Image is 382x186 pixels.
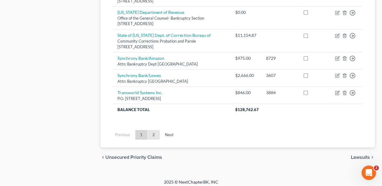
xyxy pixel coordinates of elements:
i: chevron_left [101,155,105,159]
th: Balance Total [113,104,230,114]
div: Attn: Bankruptcy [GEOGRAPHIC_DATA] [117,78,225,84]
i: chevron_right [370,155,375,159]
div: $0.00 [235,9,256,15]
a: 1 [135,130,147,139]
div: $2,666.00 [235,72,256,78]
div: Community Corrections Probation and Parole [STREET_ADDRESS] [117,38,225,49]
a: 2 [148,130,160,139]
a: Synchrony Bank/Amazon [117,55,164,60]
div: $975.00 [235,55,256,61]
span: Lawsuits [351,155,370,159]
span: 2 [374,165,379,170]
a: Synchrony Bank/Lowes [117,72,161,78]
div: Attn: Bankruptcy Dept [GEOGRAPHIC_DATA] [117,61,225,67]
a: Next [160,130,178,139]
span: Unsecured Priority Claims [105,155,162,159]
div: $11,154.87 [235,32,256,38]
div: $846.00 [235,89,256,95]
div: 3884 [266,89,294,95]
a: State of [US_STATE] Dept. of Correction Bureau of [117,32,211,37]
div: 8729 [266,55,294,61]
button: chevron_left Unsecured Priority Claims [101,155,162,159]
button: Lawsuits chevron_right [351,155,375,159]
div: 3607 [266,72,294,78]
a: Transworld Systems Inc. [117,90,162,95]
iframe: Intercom live chat [361,165,376,180]
a: [US_STATE] Department of Revenue [117,10,184,15]
span: $128,762.67 [235,107,259,112]
div: Office of the General Counsel- Bankruptcy Section [STREET_ADDRESS] [117,15,225,27]
div: P.O. [STREET_ADDRESS] [117,95,225,101]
